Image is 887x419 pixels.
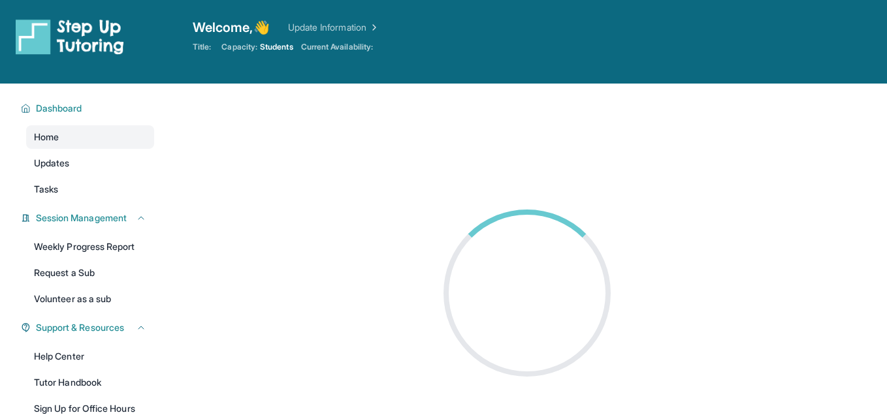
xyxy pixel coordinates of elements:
[301,42,373,52] span: Current Availability:
[34,157,70,170] span: Updates
[31,102,146,115] button: Dashboard
[221,42,257,52] span: Capacity:
[260,42,293,52] span: Students
[26,345,154,368] a: Help Center
[16,18,124,55] img: logo
[26,235,154,258] a: Weekly Progress Report
[193,42,211,52] span: Title:
[26,125,154,149] a: Home
[26,287,154,311] a: Volunteer as a sub
[34,131,59,144] span: Home
[26,151,154,175] a: Updates
[34,183,58,196] span: Tasks
[31,321,146,334] button: Support & Resources
[36,211,127,225] span: Session Management
[193,18,270,37] span: Welcome, 👋
[36,321,124,334] span: Support & Resources
[26,371,154,394] a: Tutor Handbook
[26,261,154,285] a: Request a Sub
[31,211,146,225] button: Session Management
[288,21,379,34] a: Update Information
[366,21,379,34] img: Chevron Right
[36,102,82,115] span: Dashboard
[26,178,154,201] a: Tasks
